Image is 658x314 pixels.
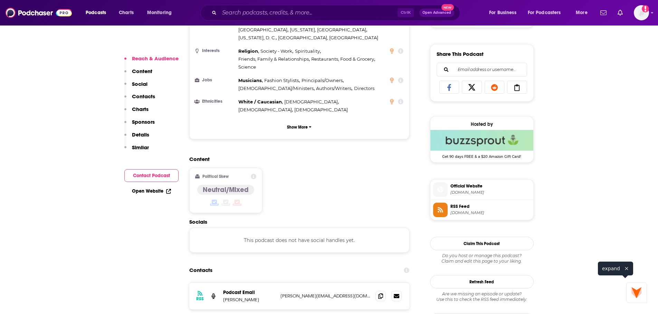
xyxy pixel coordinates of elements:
a: Show notifications dropdown [598,7,609,19]
img: Buzzsprout Deal: Get 90 days FREE & a $20 Amazon Gift Card! [430,130,533,151]
div: Search podcasts, credits, & more... [207,5,467,21]
a: Share on X/Twitter [462,81,482,94]
button: Sponsors [124,119,155,131]
button: Contact Podcast [124,169,179,182]
p: Show More [287,125,308,130]
span: , [238,77,263,84]
button: Content [124,68,152,81]
span: [DEMOGRAPHIC_DATA] [238,107,292,112]
span: , [238,84,315,92]
button: open menu [142,7,181,18]
h2: Political Skew [202,174,229,179]
button: open menu [523,7,571,18]
span: Open Advanced [422,11,451,14]
h2: Contacts [189,264,212,277]
img: Podchaser - Follow, Share and Rate Podcasts [6,6,72,19]
a: RSS Feed[DOMAIN_NAME] [433,203,531,217]
img: User Profile [634,5,649,20]
button: Open AdvancedNew [419,9,454,17]
a: Share on Facebook [439,81,459,94]
span: Restaurants, Food & Grocery [311,56,374,62]
span: , [238,47,259,55]
span: buzzsprout.com [450,190,531,195]
span: [GEOGRAPHIC_DATA], [GEOGRAPHIC_DATA] [278,35,378,40]
svg: Add a profile image [642,5,649,12]
a: Charts [114,7,138,18]
span: , [238,34,277,42]
div: Search followers [437,63,527,77]
span: For Podcasters [528,8,561,18]
span: , [238,98,283,106]
div: Are we missing an episode or update? Use this to check the RSS feed immediately. [430,291,534,302]
span: Ctrl K [398,8,414,17]
span: , [302,77,344,84]
span: Monitoring [147,8,172,18]
span: Get 90 days FREE & a $20 Amazon Gift Card! [430,151,533,159]
span: More [576,8,588,18]
p: [PERSON_NAME][EMAIL_ADDRESS][DOMAIN_NAME] [280,293,370,299]
span: Religion [238,48,258,54]
button: Show More [195,121,404,133]
button: Show profile menu [634,5,649,20]
a: Open Website [132,188,171,194]
span: Science [238,64,256,70]
span: For Business [489,8,516,18]
button: Similar [124,144,149,157]
span: Spirituality [295,48,320,54]
button: Charts [124,106,149,119]
input: Search podcasts, credits, & more... [219,7,398,18]
span: Charts [119,8,134,18]
span: Society - Work [260,48,292,54]
button: open menu [571,7,596,18]
span: feeds.buzzsprout.com [450,210,531,215]
h4: Neutral/Mixed [203,185,249,194]
button: open menu [484,7,525,18]
span: Friends, Family & Relationships [238,56,309,62]
span: Logged in as Ashley_Beenen [634,5,649,20]
span: , [238,55,310,63]
h3: Interests [195,49,236,53]
p: Details [132,131,149,138]
h3: Jobs [195,78,236,82]
a: Copy Link [507,81,527,94]
h3: Ethnicities [195,99,236,104]
a: Buzzsprout Deal: Get 90 days FREE & a $20 Amazon Gift Card! [430,130,533,158]
span: Do you host or manage this podcast? [430,253,534,259]
a: Official Website[DOMAIN_NAME] [433,182,531,197]
button: Reach & Audience [124,55,179,68]
span: , [264,77,300,84]
a: Show notifications dropdown [615,7,626,19]
span: , [316,84,352,92]
a: Share on Reddit [485,81,505,94]
p: Social [132,81,147,87]
button: Details [124,131,149,144]
button: Contacts [124,93,155,106]
span: Musicians [238,78,262,83]
h3: Share This Podcast [437,51,484,57]
p: [PERSON_NAME] [223,297,275,303]
p: Podcast Email [223,290,275,295]
p: Content [132,68,152,74]
p: Similar [132,144,149,151]
p: Sponsors [132,119,155,125]
span: , [260,47,293,55]
button: open menu [81,7,115,18]
button: Claim This Podcast [430,237,534,250]
span: Authors/Writers [316,85,351,91]
button: Refresh Feed [430,275,534,288]
h3: RSS [196,296,204,302]
span: [DEMOGRAPHIC_DATA]/Ministers [238,85,314,91]
h2: Socials [189,219,410,225]
div: This podcast does not have social handles yet. [189,228,410,253]
p: Reach & Audience [132,55,179,62]
span: Principals/Owners [302,78,343,83]
span: , [290,26,367,34]
span: Official Website [450,183,531,189]
span: New [441,4,454,11]
input: Email address or username... [442,63,521,76]
span: [US_STATE], D. C. [238,35,276,40]
span: , [311,55,375,63]
p: Charts [132,106,149,112]
p: Contacts [132,93,155,100]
